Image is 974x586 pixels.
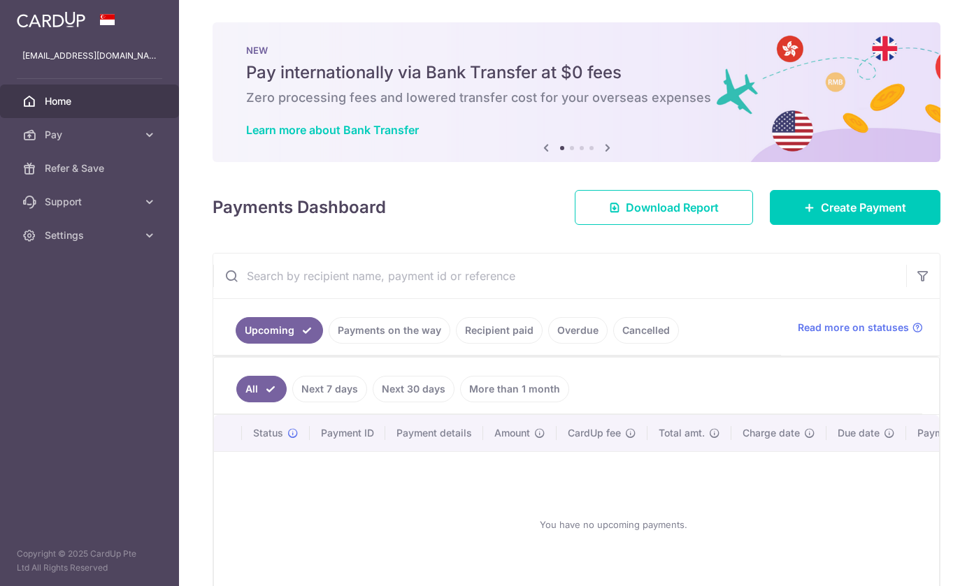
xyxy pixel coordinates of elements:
span: Download Report [626,199,719,216]
a: Cancelled [613,317,679,344]
span: Amount [494,426,530,440]
p: NEW [246,45,907,56]
span: Home [45,94,137,108]
img: Bank transfer banner [213,22,940,162]
a: Learn more about Bank Transfer [246,123,419,137]
th: Payment ID [310,415,385,451]
a: Download Report [575,190,753,225]
a: Create Payment [770,190,940,225]
a: More than 1 month [460,376,569,402]
h4: Payments Dashboard [213,195,386,220]
h6: Zero processing fees and lowered transfer cost for your overseas expenses [246,89,907,106]
h5: Pay internationally via Bank Transfer at $0 fees [246,61,907,84]
span: Read more on statuses [798,321,909,335]
span: Support [45,195,137,209]
img: CardUp [17,11,85,28]
a: Recipient paid [456,317,543,344]
a: Read more on statuses [798,321,923,335]
a: Next 7 days [292,376,367,402]
a: Upcoming [236,317,323,344]
a: Next 30 days [373,376,454,402]
span: Create Payment [821,199,906,216]
span: CardUp fee [568,426,621,440]
span: Pay [45,128,137,142]
p: [EMAIL_ADDRESS][DOMAIN_NAME] [22,49,157,63]
a: All [236,376,287,402]
span: Settings [45,228,137,242]
span: Status [253,426,283,440]
span: Due date [838,426,880,440]
a: Payments on the way [329,317,450,344]
a: Overdue [548,317,608,344]
span: Total amt. [659,426,705,440]
input: Search by recipient name, payment id or reference [213,254,906,298]
span: Refer & Save [45,161,137,175]
span: Charge date [743,426,800,440]
th: Payment details [385,415,483,451]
